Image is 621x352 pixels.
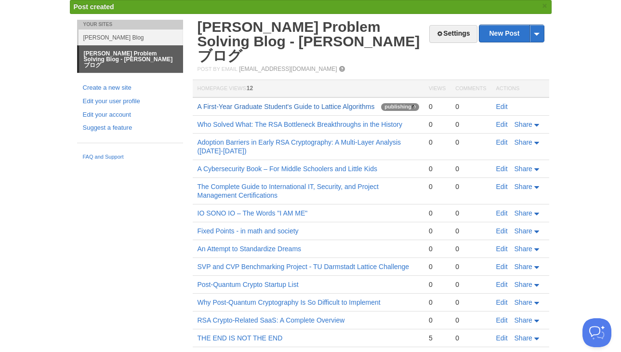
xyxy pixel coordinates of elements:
a: Who Solved What: The RSA Bottleneck Breakthroughs in the History [198,121,402,128]
span: Share [515,227,532,235]
a: A First-Year Graduate Student's Guide to Lattice Algorithms [198,103,375,110]
a: Suggest a feature [83,123,177,133]
div: 5 [429,334,446,342]
a: Fixed Points - in math and society [198,227,299,235]
li: Your Sites [77,20,183,29]
div: 0 [429,262,446,271]
a: The Complete Guide to International IT, Security, and Project Management Certifications [198,183,379,199]
a: New Post [479,25,543,42]
a: Edit your user profile [83,96,177,107]
a: Edit [496,183,508,190]
div: 0 [455,138,486,147]
span: Share [515,138,532,146]
iframe: Help Scout Beacon - Open [582,318,611,347]
div: 0 [429,316,446,325]
a: Edit [496,138,508,146]
th: Homepage Views [193,80,424,98]
a: Why Post-Quantum Cryptography Is So Difficult to Implement [198,298,381,306]
div: 0 [429,298,446,307]
a: Edit [496,209,508,217]
span: Share [515,316,532,324]
span: Share [515,281,532,288]
span: Share [515,334,532,342]
div: 0 [455,209,486,217]
a: Edit [496,263,508,271]
div: 0 [455,262,486,271]
div: 0 [455,102,486,111]
div: 0 [455,244,486,253]
div: 0 [455,280,486,289]
div: 0 [429,164,446,173]
a: [PERSON_NAME] Blog [79,29,183,45]
div: 0 [429,244,446,253]
a: Adoption Barriers in Early RSA Cryptography: A Multi-Layer Analysis ([DATE]-[DATE]) [198,138,401,155]
a: Edit [496,245,508,253]
a: Edit your account [83,110,177,120]
th: Views [424,80,450,98]
span: Share [515,183,532,190]
div: 0 [455,164,486,173]
span: Share [515,165,532,173]
div: 0 [455,227,486,235]
a: Create a new site [83,83,177,93]
span: Share [515,298,532,306]
a: FAQ and Support [83,153,177,162]
div: 0 [455,120,486,129]
div: 0 [429,280,446,289]
div: 0 [429,138,446,147]
a: [PERSON_NAME] Problem Solving Blog - [PERSON_NAME]ブログ [198,19,420,64]
span: Share [515,245,532,253]
a: Post-Quantum Crypto Startup List [198,281,299,288]
div: 0 [429,182,446,191]
span: Post created [74,3,114,11]
a: Edit [496,298,508,306]
a: An Attempt to Standardize Dreams [198,245,302,253]
a: [PERSON_NAME] Problem Solving Blog - [PERSON_NAME]ブログ [79,46,183,73]
a: Edit [496,103,508,110]
a: THE END IS NOT THE END [198,334,283,342]
a: Edit [496,227,508,235]
div: 0 [455,298,486,307]
div: 0 [429,102,446,111]
div: 0 [455,334,486,342]
th: Actions [491,80,549,98]
a: Edit [496,334,508,342]
a: [EMAIL_ADDRESS][DOMAIN_NAME] [239,66,337,72]
th: Comments [450,80,491,98]
div: 0 [455,182,486,191]
a: IO SONO IO – The Words "I AM ME" [198,209,308,217]
img: loading-tiny-gray.gif [412,105,416,109]
a: RSA Crypto-Related SaaS: A Complete Overview [198,316,345,324]
span: Share [515,209,532,217]
a: A Cybersecurity Book – For Middle Schoolers and Little Kids [198,165,378,173]
a: Edit [496,165,508,173]
a: Edit [496,316,508,324]
a: Settings [429,25,477,43]
a: SVP and CVP Benchmarking Project - TU Darmstadt Lattice Challenge [198,263,410,271]
span: Post by Email [198,66,238,72]
span: publishing [381,103,419,111]
div: 0 [429,120,446,129]
span: 12 [247,85,253,92]
div: 0 [455,316,486,325]
div: 0 [429,209,446,217]
span: Share [515,263,532,271]
a: Edit [496,121,508,128]
span: Share [515,121,532,128]
a: Edit [496,281,508,288]
div: 0 [429,227,446,235]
